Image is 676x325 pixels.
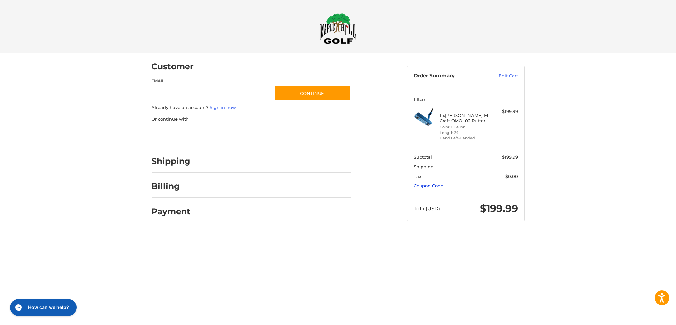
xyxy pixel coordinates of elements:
span: Tax [414,174,421,179]
li: Length 34 [440,130,490,136]
h2: Billing [152,181,190,191]
iframe: Gorgias live chat messenger [7,297,79,318]
iframe: PayPal-paylater [205,129,255,141]
h3: 1 Item [414,97,518,102]
span: Subtotal [414,154,432,160]
h2: Customer [152,61,194,72]
a: Edit Cart [485,73,518,79]
li: Color Blue Ion [440,124,490,130]
span: Total (USD) [414,205,440,212]
h2: Shipping [152,156,190,166]
img: Maple Hill Golf [320,13,356,44]
h2: Payment [152,206,190,217]
iframe: PayPal-paypal [149,129,199,141]
h3: Order Summary [414,73,485,79]
div: $199.99 [492,108,518,115]
label: Email [152,78,268,84]
iframe: PayPal-venmo [261,129,311,141]
h4: 1 x [PERSON_NAME] M Craft OMOI 02 Putter [440,113,490,124]
p: Or continue with [152,116,351,123]
span: $199.99 [502,154,518,160]
span: Shipping [414,164,434,169]
span: -- [515,164,518,169]
span: $0.00 [505,174,518,179]
a: Sign in now [210,105,236,110]
p: Already have an account? [152,104,351,111]
button: Continue [274,86,351,101]
a: Coupon Code [414,183,443,188]
li: Hand Left-Handed [440,135,490,141]
span: $199.99 [480,202,518,215]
